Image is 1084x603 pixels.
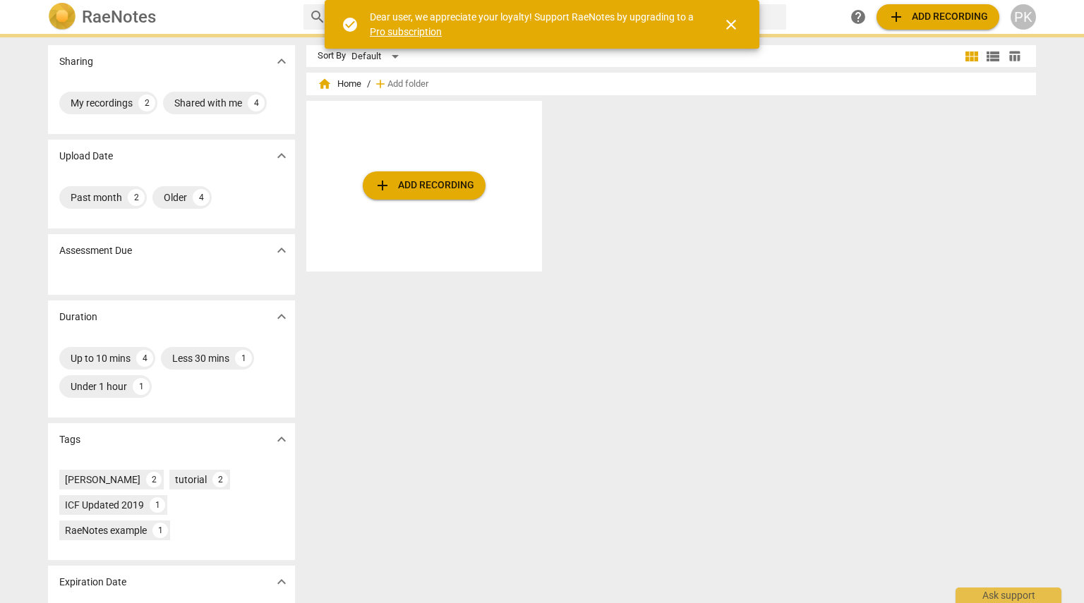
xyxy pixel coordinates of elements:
[351,45,404,68] div: Default
[850,8,867,25] span: help
[273,53,290,70] span: expand_more
[723,16,740,33] span: close
[714,8,748,42] button: Close
[273,573,290,590] span: expand_more
[367,79,371,90] span: /
[271,51,292,72] button: Show more
[71,351,131,365] div: Up to 10 mins
[273,147,290,164] span: expand_more
[982,46,1004,67] button: List view
[956,587,1061,603] div: Ask support
[59,149,113,164] p: Upload Date
[370,26,442,37] a: Pro subscription
[342,16,359,33] span: check_circle
[59,575,126,590] p: Expiration Date
[370,10,697,39] div: Dear user, we appreciate your loyalty! Support RaeNotes by upgrading to a
[271,571,292,592] button: Show more
[146,472,162,487] div: 2
[363,171,486,200] button: Upload
[318,77,361,91] span: Home
[1004,46,1025,67] button: Table view
[1011,4,1036,30] button: PK
[65,473,140,487] div: [PERSON_NAME]
[128,189,145,206] div: 2
[150,497,165,513] div: 1
[1008,49,1021,63] span: table_chart
[82,7,156,27] h2: RaeNotes
[65,523,147,537] div: RaeNotes example
[59,54,93,69] p: Sharing
[374,177,474,194] span: Add recording
[273,431,290,448] span: expand_more
[59,243,132,258] p: Assessment Due
[59,432,80,447] p: Tags
[133,378,150,395] div: 1
[164,190,187,205] div: Older
[65,498,144,512] div: ICF Updated 2019
[271,429,292,450] button: Show more
[59,310,97,324] p: Duration
[845,4,871,30] a: Help
[273,308,290,325] span: expand_more
[193,189,210,206] div: 4
[273,242,290,259] span: expand_more
[318,77,332,91] span: home
[138,95,155,111] div: 2
[888,8,905,25] span: add
[271,306,292,327] button: Show more
[888,8,988,25] span: Add recording
[309,8,326,25] span: search
[877,4,999,30] button: Upload
[71,96,133,110] div: My recordings
[48,3,76,31] img: Logo
[271,145,292,166] button: Show more
[984,48,1001,65] span: view_list
[271,240,292,261] button: Show more
[235,350,252,367] div: 1
[212,472,228,487] div: 2
[172,351,229,365] div: Less 30 mins
[248,95,265,111] div: 4
[318,51,346,61] div: Sort By
[71,190,122,205] div: Past month
[152,523,168,538] div: 1
[387,79,428,90] span: Add folder
[373,77,387,91] span: add
[71,379,127,394] div: Under 1 hour
[374,177,391,194] span: add
[48,3,292,31] a: LogoRaeNotes
[136,350,153,367] div: 4
[175,473,207,487] div: tutorial
[961,46,982,67] button: Tile view
[174,96,242,110] div: Shared with me
[963,48,980,65] span: view_module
